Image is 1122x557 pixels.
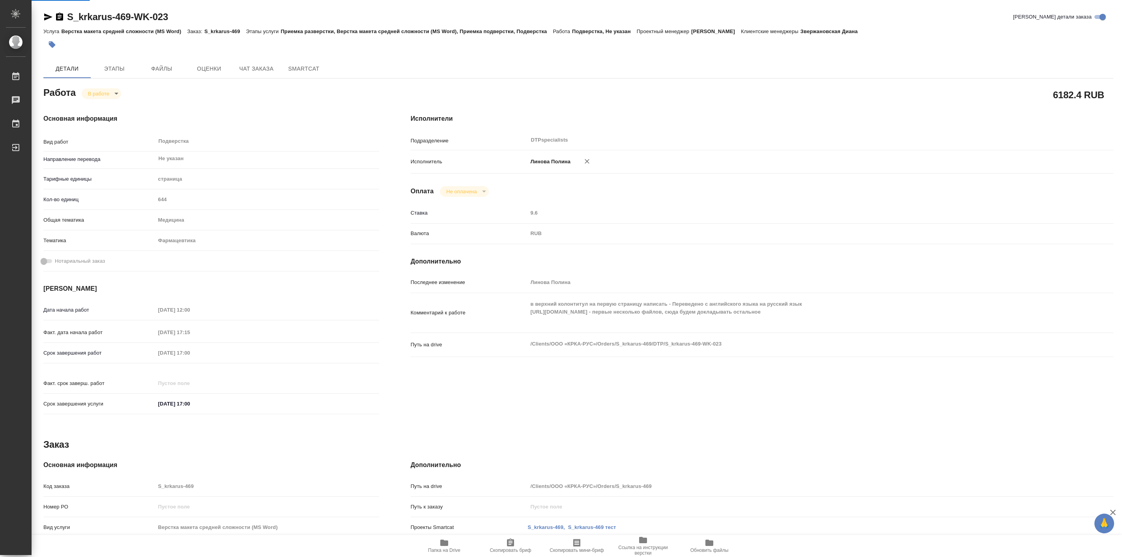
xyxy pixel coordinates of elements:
[428,548,460,553] span: Папка на Drive
[528,158,571,166] p: Линова Полина
[690,548,729,553] span: Обновить файлы
[553,28,572,34] p: Работа
[285,64,323,74] span: SmartCat
[411,137,528,145] p: Подразделение
[43,196,155,204] p: Кол-во единиц
[411,523,528,531] p: Проекты Smartcat
[67,11,168,22] a: S_krkarus-469-WK-023
[187,28,204,34] p: Заказ:
[550,548,604,553] span: Скопировать мини-бриф
[43,175,155,183] p: Тарифные единицы
[411,209,528,217] p: Ставка
[155,378,224,389] input: Пустое поле
[411,460,1113,470] h4: Дополнительно
[82,88,121,99] div: В работе
[800,28,864,34] p: Звержановская Диана
[43,155,155,163] p: Направление перевода
[528,277,1055,288] input: Пустое поле
[578,153,596,170] button: Удалить исполнителя
[43,460,379,470] h4: Основная информация
[43,28,61,34] p: Услуга
[490,548,531,553] span: Скопировать бриф
[568,524,616,530] a: S_krkarus-469 тест
[1094,514,1114,533] button: 🙏
[43,12,53,22] button: Скопировать ссылку для ЯМессенджера
[1013,13,1092,21] span: [PERSON_NAME] детали заказа
[411,503,528,511] p: Путь к заказу
[280,28,553,34] p: Приемка разверстки, Верстка макета средней сложности (MS Word), Приемка подверстки, Подверстка
[528,297,1055,327] textarea: в верхний колонтитул на первую страницу написать - Переведено с английского языка на русский язык...
[411,114,1113,123] h4: Исполнители
[43,216,155,224] p: Общая тематика
[55,12,64,22] button: Скопировать ссылку
[43,114,379,123] h4: Основная информация
[528,207,1055,219] input: Пустое поле
[43,237,155,245] p: Тематика
[190,64,228,74] span: Оценки
[444,188,479,195] button: Не оплачена
[43,85,76,99] h2: Работа
[440,186,488,197] div: В работе
[411,309,528,317] p: Комментарий к работе
[43,503,155,511] p: Номер РО
[43,284,379,293] h4: [PERSON_NAME]
[155,213,379,227] div: Медицина
[155,501,379,512] input: Пустое поле
[95,64,133,74] span: Этапы
[155,234,379,247] div: Фармацевтика
[691,28,741,34] p: [PERSON_NAME]
[411,187,434,196] h4: Оплата
[155,194,379,205] input: Пустое поле
[528,337,1055,351] textarea: /Clients/ООО «КРКА-РУС»/Orders/S_krkarus-469/DTP/S_krkarus-469-WK-023
[155,480,379,492] input: Пустое поле
[411,257,1113,266] h4: Дополнительно
[411,278,528,286] p: Последнее изменение
[155,347,224,359] input: Пустое поле
[246,28,281,34] p: Этапы услуги
[155,304,224,316] input: Пустое поле
[43,379,155,387] p: Факт. срок заверш. работ
[615,545,671,556] span: Ссылка на инструкции верстки
[43,523,155,531] p: Вид услуги
[528,227,1055,240] div: RUB
[43,138,155,146] p: Вид работ
[43,306,155,314] p: Дата начала работ
[528,501,1055,512] input: Пустое поле
[741,28,800,34] p: Клиентские менеджеры
[43,329,155,336] p: Факт. дата начала работ
[528,480,1055,492] input: Пустое поле
[237,64,275,74] span: Чат заказа
[204,28,246,34] p: S_krkarus-469
[43,349,155,357] p: Срок завершения работ
[610,535,676,557] button: Ссылка на инструкции верстки
[528,524,565,530] a: S_krkarus-469,
[155,521,379,533] input: Пустое поле
[48,64,86,74] span: Детали
[86,90,112,97] button: В работе
[477,535,544,557] button: Скопировать бриф
[1098,515,1111,532] span: 🙏
[155,398,224,409] input: ✎ Введи что-нибудь
[676,535,742,557] button: Обновить файлы
[43,400,155,408] p: Срок завершения услуги
[155,172,379,186] div: страница
[155,327,224,338] input: Пустое поле
[61,28,187,34] p: Верстка макета средней сложности (MS Word)
[572,28,637,34] p: Подверстка, Не указан
[637,28,691,34] p: Проектный менеджер
[143,64,181,74] span: Файлы
[411,341,528,349] p: Путь на drive
[43,36,61,53] button: Добавить тэг
[411,230,528,237] p: Валюта
[43,438,69,451] h2: Заказ
[55,257,105,265] span: Нотариальный заказ
[544,535,610,557] button: Скопировать мини-бриф
[1053,88,1104,101] h2: 6182.4 RUB
[411,482,528,490] p: Путь на drive
[43,482,155,490] p: Код заказа
[411,158,528,166] p: Исполнитель
[411,535,477,557] button: Папка на Drive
